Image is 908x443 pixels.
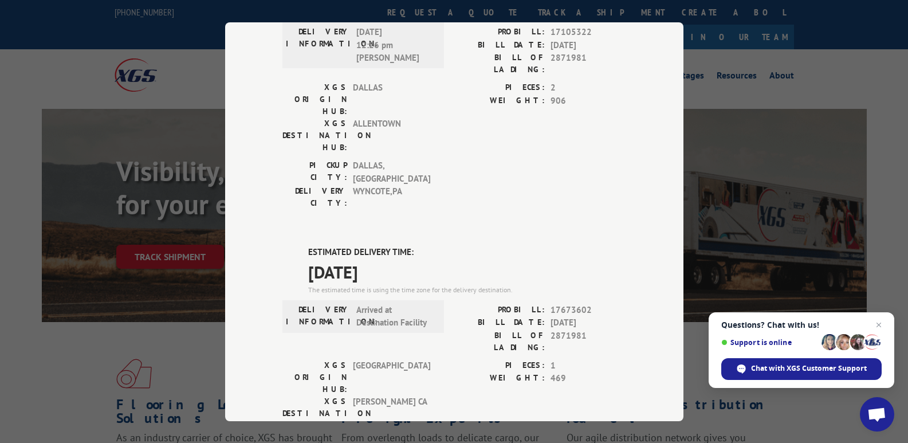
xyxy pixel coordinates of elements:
[551,329,626,353] span: 2871981
[282,185,347,209] label: DELIVERY CITY:
[551,359,626,372] span: 1
[308,258,626,284] span: [DATE]
[454,316,545,330] label: BILL DATE:
[551,38,626,52] span: [DATE]
[551,81,626,95] span: 2
[282,81,347,117] label: XGS ORIGIN HUB:
[353,117,430,154] span: ALLENTOWN
[454,52,545,76] label: BILL OF LADING:
[454,26,545,39] label: PROBILL:
[308,246,626,259] label: ESTIMATED DELIVERY TIME:
[551,303,626,316] span: 17673602
[872,318,886,332] span: Close chat
[454,81,545,95] label: PIECES:
[353,359,430,395] span: [GEOGRAPHIC_DATA]
[286,26,351,65] label: DELIVERY INFORMATION:
[353,185,430,209] span: WYNCOTE , PA
[454,329,545,353] label: BILL OF LADING:
[721,338,817,347] span: Support is online
[353,81,430,117] span: DALLAS
[353,395,430,431] span: [PERSON_NAME] CA
[454,303,545,316] label: PROBILL:
[551,94,626,107] span: 906
[353,159,430,185] span: DALLAS , [GEOGRAPHIC_DATA]
[282,359,347,395] label: XGS ORIGIN HUB:
[551,26,626,39] span: 17105322
[751,363,867,374] span: Chat with XGS Customer Support
[454,94,545,107] label: WEIGHT:
[282,117,347,154] label: XGS DESTINATION HUB:
[721,358,882,380] div: Chat with XGS Customer Support
[356,303,434,329] span: Arrived at Destination Facility
[308,284,626,295] div: The estimated time is using the time zone for the delivery destination.
[860,397,894,432] div: Open chat
[454,359,545,372] label: PIECES:
[282,395,347,431] label: XGS DESTINATION HUB:
[454,38,545,52] label: BILL DATE:
[282,159,347,185] label: PICKUP CITY:
[551,372,626,385] span: 469
[551,316,626,330] span: [DATE]
[454,372,545,385] label: WEIGHT:
[721,320,882,330] span: Questions? Chat with us!
[356,26,434,65] span: [DATE] 12:26 pm [PERSON_NAME]
[551,52,626,76] span: 2871981
[286,303,351,329] label: DELIVERY INFORMATION:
